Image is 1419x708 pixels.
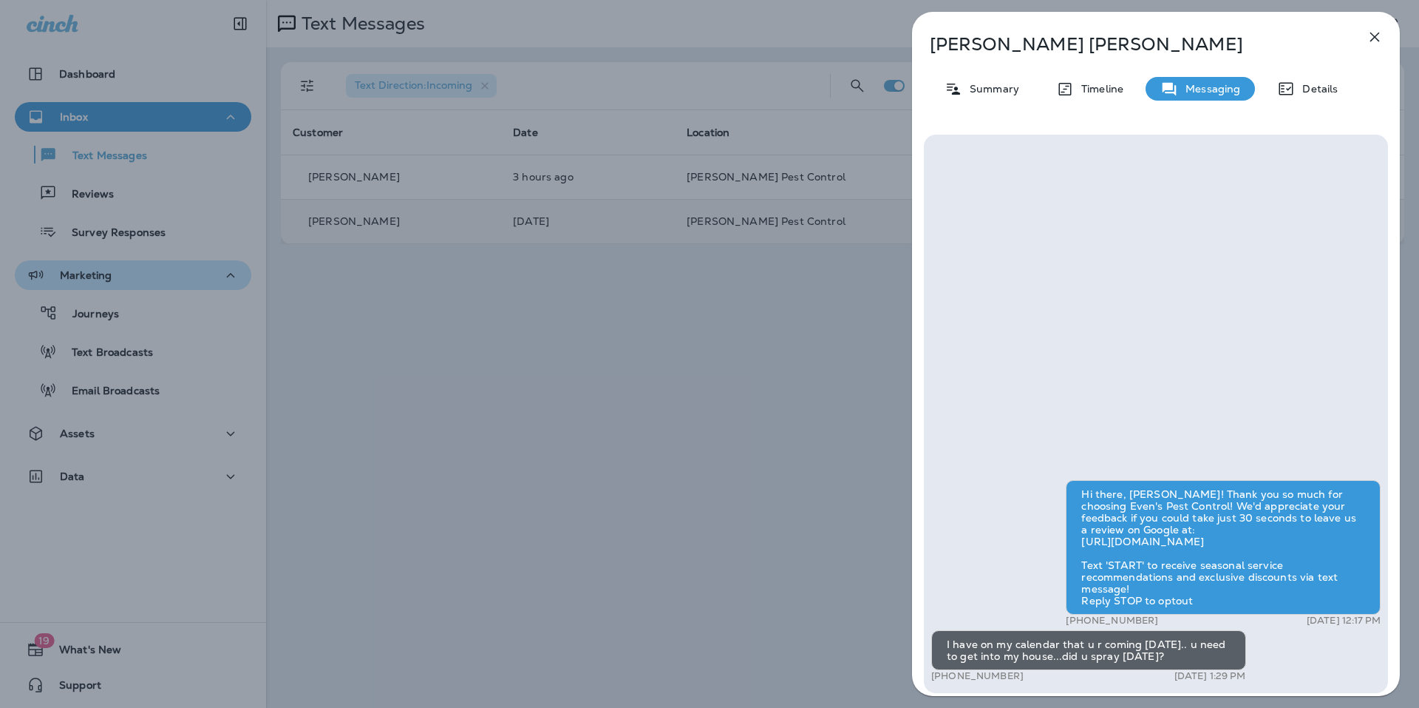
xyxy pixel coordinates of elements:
[1174,670,1246,682] p: [DATE] 1:29 PM
[1074,83,1123,95] p: Timeline
[1066,480,1381,615] div: Hi there, [PERSON_NAME]! Thank you so much for choosing Even's Pest Control! We'd appreciate your...
[931,630,1246,670] div: I have on my calendar that u r coming [DATE].. u need to get into my house...did u spray [DATE]?
[930,34,1333,55] p: [PERSON_NAME] [PERSON_NAME]
[1178,83,1240,95] p: Messaging
[1307,615,1381,627] p: [DATE] 12:17 PM
[1066,615,1158,627] p: [PHONE_NUMBER]
[962,83,1019,95] p: Summary
[1295,83,1338,95] p: Details
[931,670,1024,682] p: [PHONE_NUMBER]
